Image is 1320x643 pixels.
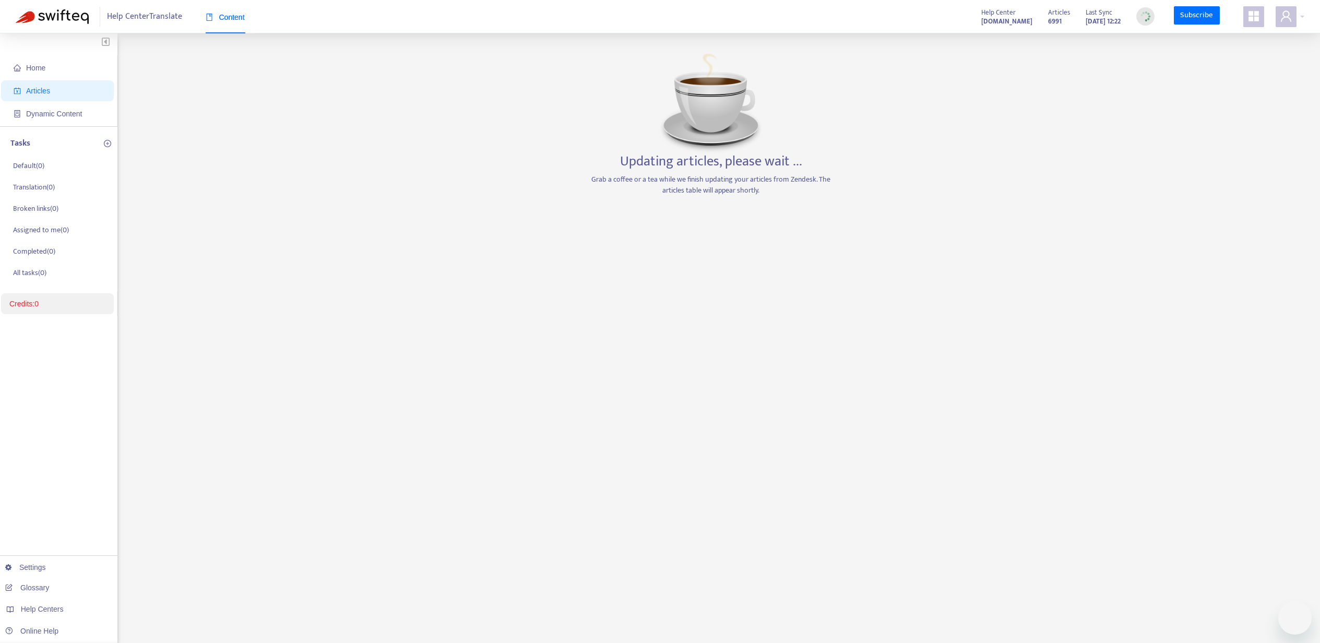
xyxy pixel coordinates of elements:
[13,160,44,171] p: Default ( 0 )
[13,246,55,257] p: Completed ( 0 )
[1280,10,1292,22] span: user
[1086,16,1121,27] strong: [DATE] 12:22
[14,110,21,117] span: container
[104,140,111,147] span: plus-circle
[14,87,21,94] span: account-book
[1139,10,1152,23] img: sync_loading.0b5143dde30e3a21642e.gif
[13,203,58,214] p: Broken links ( 0 )
[5,563,46,571] a: Settings
[26,64,45,72] span: Home
[26,87,50,95] span: Articles
[16,9,89,24] img: Swifteq
[1174,6,1220,25] a: Subscribe
[26,110,82,118] span: Dynamic Content
[13,224,69,235] p: Assigned to me ( 0 )
[620,153,802,170] h3: Updating articles, please wait ...
[1247,10,1260,22] span: appstore
[107,7,182,27] span: Help Center Translate
[13,182,55,193] p: Translation ( 0 )
[10,137,30,150] p: Tasks
[1048,16,1062,27] strong: 6991
[206,14,213,21] span: book
[206,13,245,21] span: Content
[981,16,1032,27] strong: [DOMAIN_NAME]
[13,267,46,278] p: All tasks ( 0 )
[1086,7,1112,18] span: Last Sync
[981,15,1032,27] a: [DOMAIN_NAME]
[659,49,763,153] img: Coffee image
[1278,601,1312,635] iframe: Button to launch messaging window
[588,174,834,196] p: Grab a coffee or a tea while we finish updating your articles from Zendesk. The articles table wi...
[981,7,1016,18] span: Help Center
[5,584,49,592] a: Glossary
[14,64,21,72] span: home
[9,300,39,308] a: Credits:0
[5,627,58,635] a: Online Help
[21,605,64,613] span: Help Centers
[1048,7,1070,18] span: Articles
